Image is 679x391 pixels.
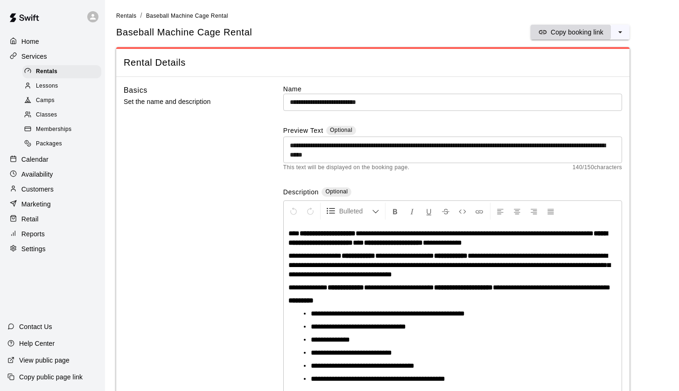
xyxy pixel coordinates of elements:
a: Services [7,49,98,63]
a: Reports [7,227,98,241]
label: Preview Text [283,126,323,137]
span: Lessons [36,82,58,91]
p: Help Center [19,339,55,348]
span: Rentals [36,67,57,76]
button: Redo [302,203,318,220]
button: Format Underline [421,203,437,220]
a: Lessons [22,79,105,93]
p: Calendar [21,155,49,164]
nav: breadcrumb [116,11,668,21]
label: Description [283,187,319,198]
button: Right Align [526,203,542,220]
a: Marketing [7,197,98,211]
span: Camps [36,96,55,105]
div: Camps [22,94,101,107]
span: Bulleted List [339,206,372,216]
button: Copy booking link [531,25,611,40]
li: / [140,11,142,21]
button: Left Align [492,203,508,220]
div: Packages [22,137,101,151]
p: Contact Us [19,322,52,331]
p: Copy booking link [551,27,603,37]
a: Home [7,34,98,48]
button: Center Align [509,203,525,220]
div: Classes [22,109,101,122]
h5: Baseball Machine Cage Rental [116,26,252,39]
a: Classes [22,108,105,123]
p: Services [21,52,47,61]
a: Camps [22,94,105,108]
span: Optional [330,127,352,133]
a: Retail [7,212,98,226]
p: Marketing [21,199,51,209]
div: Memberships [22,123,101,136]
span: Packages [36,139,62,149]
button: Format Bold [387,203,403,220]
button: Format Italics [404,203,420,220]
span: Rentals [116,13,137,19]
p: Retail [21,214,39,224]
a: Availability [7,167,98,181]
p: Copy public page link [19,372,83,382]
a: Calendar [7,152,98,166]
a: Customers [7,182,98,196]
h6: Basics [124,84,147,96]
span: This text will be displayed on the booking page. [283,163,410,172]
div: Rentals [22,65,101,78]
span: Optional [325,188,348,195]
p: Customers [21,185,54,194]
span: Classes [36,110,57,120]
span: Rental Details [124,56,622,69]
button: Undo [286,203,301,220]
button: Insert Link [471,203,487,220]
div: Lessons [22,80,101,93]
label: Name [283,84,622,94]
button: Insert Code [455,203,470,220]
span: Baseball Machine Cage Rental [146,13,228,19]
p: Set the name and description [124,96,253,108]
button: select merge strategy [611,25,630,40]
a: Memberships [22,123,105,137]
div: split button [531,25,630,40]
a: Rentals [22,64,105,79]
p: View public page [19,356,70,365]
a: Settings [7,242,98,256]
p: Reports [21,229,45,239]
p: Settings [21,244,46,254]
p: Home [21,37,39,46]
button: Formatting Options [322,203,383,220]
a: Packages [22,137,105,151]
button: Justify Align [543,203,559,220]
button: Format Strikethrough [438,203,454,220]
span: Memberships [36,125,71,134]
span: 140 / 150 characters [573,163,622,172]
a: Rentals [116,12,137,19]
p: Availability [21,170,53,179]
